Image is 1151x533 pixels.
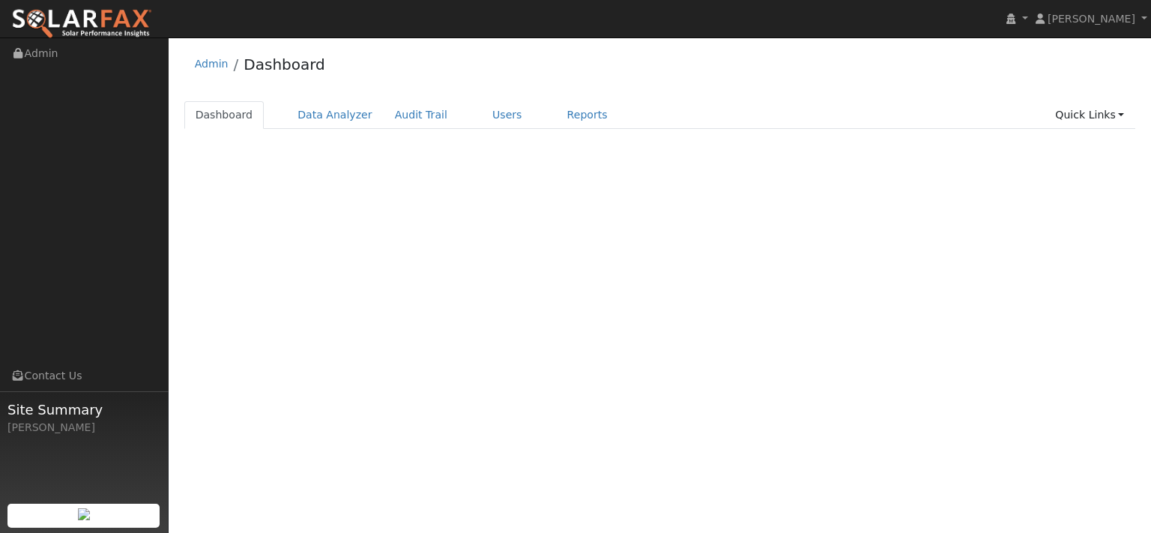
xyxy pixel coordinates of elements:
img: retrieve [78,508,90,520]
img: SolarFax [11,8,152,40]
a: Reports [556,101,619,129]
a: Users [481,101,534,129]
span: Site Summary [7,400,160,420]
a: Quick Links [1044,101,1135,129]
span: [PERSON_NAME] [1048,13,1135,25]
a: Audit Trail [384,101,459,129]
div: [PERSON_NAME] [7,420,160,436]
a: Admin [195,58,229,70]
a: Dashboard [184,101,265,129]
a: Dashboard [244,55,325,73]
a: Data Analyzer [286,101,384,129]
